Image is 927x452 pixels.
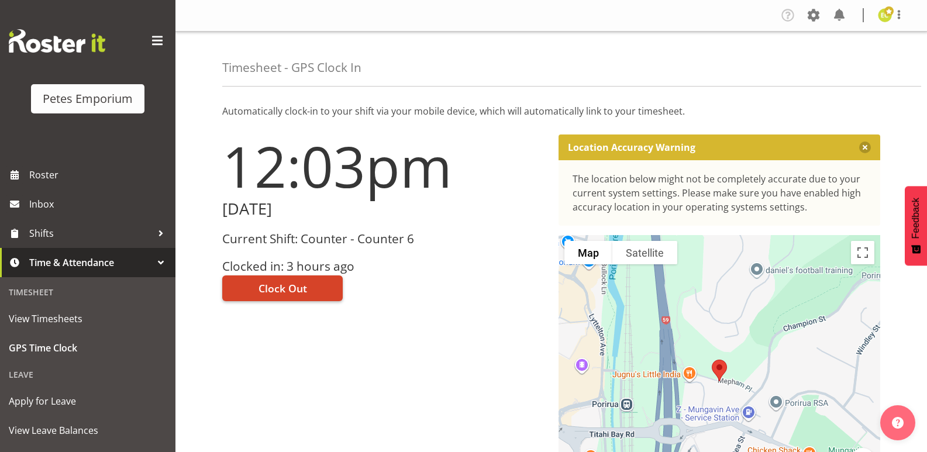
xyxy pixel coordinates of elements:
[564,241,612,264] button: Show street map
[9,339,167,357] span: GPS Time Clock
[3,387,173,416] a: Apply for Leave
[222,200,545,218] h2: [DATE]
[3,363,173,387] div: Leave
[573,172,867,214] div: The location below might not be completely accurate due to your current system settings. Please m...
[9,29,105,53] img: Rosterit website logo
[222,275,343,301] button: Clock Out
[9,422,167,439] span: View Leave Balances
[905,186,927,265] button: Feedback - Show survey
[3,333,173,363] a: GPS Time Clock
[3,416,173,445] a: View Leave Balances
[878,8,892,22] img: emma-croft7499.jpg
[29,166,170,184] span: Roster
[9,310,167,327] span: View Timesheets
[9,392,167,410] span: Apply for Leave
[568,142,695,153] p: Location Accuracy Warning
[851,241,874,264] button: Toggle fullscreen view
[859,142,871,153] button: Close message
[259,281,307,296] span: Clock Out
[222,104,880,118] p: Automatically clock-in to your shift via your mobile device, which will automatically link to you...
[3,280,173,304] div: Timesheet
[222,260,545,273] h3: Clocked in: 3 hours ago
[43,90,133,108] div: Petes Emporium
[222,232,545,246] h3: Current Shift: Counter - Counter 6
[29,254,152,271] span: Time & Attendance
[222,134,545,198] h1: 12:03pm
[222,61,361,74] h4: Timesheet - GPS Clock In
[612,241,677,264] button: Show satellite imagery
[29,195,170,213] span: Inbox
[29,225,152,242] span: Shifts
[3,304,173,333] a: View Timesheets
[892,417,904,429] img: help-xxl-2.png
[911,198,921,239] span: Feedback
